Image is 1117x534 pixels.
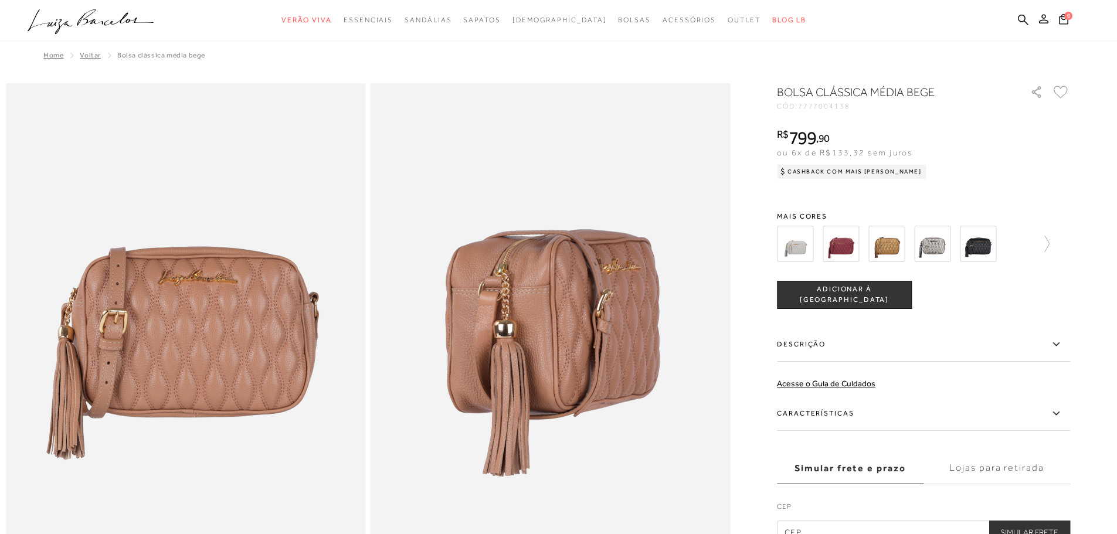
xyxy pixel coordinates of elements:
span: 0 [1064,12,1072,20]
a: Voltar [80,51,101,59]
i: , [816,133,830,144]
span: Verão Viva [281,16,332,24]
h1: BOLSA CLÁSSICA MÉDIA BEGE [777,84,997,100]
button: ADICIONAR À [GEOGRAPHIC_DATA] [777,281,912,309]
div: CÓD: [777,103,1011,110]
span: Outlet [728,16,760,24]
a: noSubCategoriesText [663,9,716,31]
span: BOLSA CLÁSSICA MÉDIA BEGE [117,51,205,59]
a: noSubCategoriesText [344,9,393,31]
a: Acesse o Guia de Cuidados [777,379,875,388]
img: BOLSA CLÁSSICA EM COURO PRETO E ALÇA REGULÁVEL MÉDIA [960,226,996,262]
span: 7777004138 [798,102,850,110]
a: BLOG LB [772,9,806,31]
span: ou 6x de R$133,32 sem juros [777,148,912,157]
div: Cashback com Mais [PERSON_NAME] [777,165,926,179]
a: Home [43,51,63,59]
span: 90 [819,132,830,144]
img: BOLSA CLÁSSICA EM COURO CINZA ESTANHO E ALÇA REGULÁVEL MÉDIA [777,226,813,262]
span: Acessórios [663,16,716,24]
a: noSubCategoriesText [618,9,651,31]
a: noSubCategoriesText [512,9,607,31]
i: R$ [777,129,789,140]
span: Sandálias [405,16,451,24]
a: noSubCategoriesText [281,9,332,31]
span: Bolsas [618,16,651,24]
span: ADICIONAR À [GEOGRAPHIC_DATA] [778,284,911,305]
label: CEP [777,501,1070,518]
label: Características [777,397,1070,431]
a: noSubCategoriesText [405,9,451,31]
span: [DEMOGRAPHIC_DATA] [512,16,607,24]
img: BOLSA CLÁSSICA EM COURO METALIZADO OURO VELHO E ALÇA REGULÁVEL MÉDIA [868,226,905,262]
img: BOLSA CLÁSSICA EM COURO MARSALA E ALÇA REGULÁVEL MÉDIA [823,226,859,262]
a: noSubCategoriesText [463,9,500,31]
span: BLOG LB [772,16,806,24]
a: noSubCategoriesText [728,9,760,31]
label: Simular frete e prazo [777,453,924,484]
label: Descrição [777,328,1070,362]
span: Essenciais [344,16,393,24]
span: 799 [789,127,816,148]
label: Lojas para retirada [924,453,1070,484]
span: Sapatos [463,16,500,24]
button: 0 [1055,13,1072,29]
img: BOLSA CLÁSSICA EM COURO METALIZADO TITÂNIO E ALÇA REGULÁVEL MÉDIA [914,226,950,262]
span: Mais cores [777,213,1070,220]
